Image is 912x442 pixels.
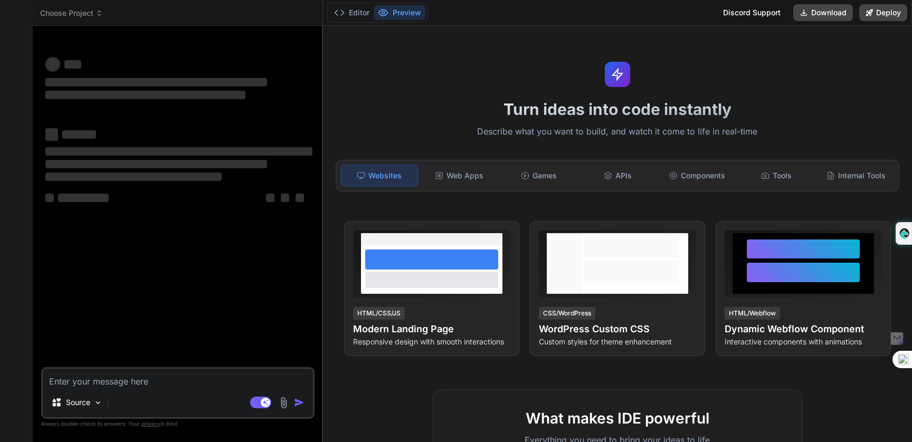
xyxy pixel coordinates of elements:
h1: Turn ideas into code instantly [329,100,906,119]
span: ‌ [266,194,274,202]
span: ‌ [45,172,222,181]
img: Pick Models [93,398,102,407]
span: ‌ [58,194,109,202]
img: one_i.png [898,354,909,365]
div: Games [500,165,577,187]
p: Describe what you want to build, and watch it come to life in real-time [329,125,906,139]
span: ‌ [296,194,304,202]
button: Editor [330,5,374,20]
p: Always double-check its answers. Your in Bind [41,419,315,429]
p: Custom styles for theme enhancement [539,337,696,347]
span: ‌ [45,147,312,156]
p: Interactive components with animations [725,337,882,347]
button: Download [793,4,853,21]
div: APIs [579,165,657,187]
div: Websites [340,165,419,187]
span: ‌ [45,57,60,72]
p: Source [66,397,90,408]
h4: Modern Landing Page [353,322,510,337]
span: ‌ [45,160,267,168]
div: HTML/CSS/JS [353,307,405,320]
span: ‌ [45,91,245,99]
span: ‌ [64,60,81,69]
div: Web Apps [421,165,498,187]
div: Tools [738,165,815,187]
span: privacy [141,420,160,427]
p: Responsive design with smooth interactions [353,337,510,347]
span: ‌ [281,194,289,202]
button: Deploy [859,4,907,21]
span: ‌ [62,130,96,139]
span: ‌ [45,78,267,87]
div: Discord Support [717,4,787,21]
div: Components [659,165,736,187]
h2: What makes IDE powerful [450,407,785,429]
span: ‌ [45,194,54,202]
div: Internal Tools [818,165,895,187]
img: icon [294,397,305,408]
h4: WordPress Custom CSS [539,322,696,337]
button: Preview [374,5,425,20]
span: ‌ [45,128,58,141]
img: attachment [278,397,290,409]
div: HTML/Webflow [725,307,780,320]
h4: Dynamic Webflow Component [725,322,882,337]
span: Choose Project [40,8,103,18]
div: CSS/WordPress [539,307,595,320]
